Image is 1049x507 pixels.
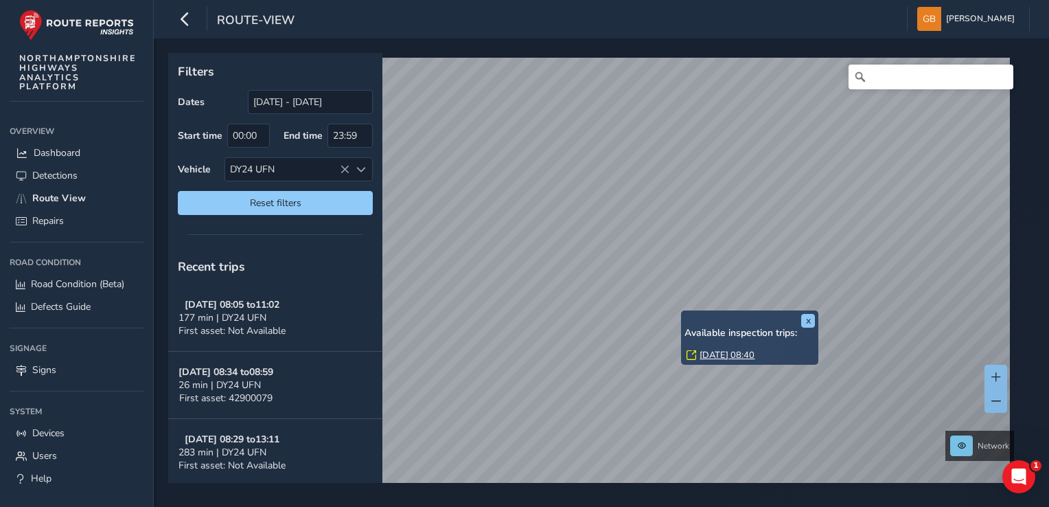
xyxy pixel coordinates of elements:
div: Road Condition [10,252,143,273]
span: Dashboard [34,146,80,159]
iframe: Intercom live chat [1002,460,1035,493]
a: Route View [10,187,143,210]
span: Defects Guide [31,300,91,313]
span: Road Condition (Beta) [31,278,124,291]
span: Signs [32,363,56,376]
label: Dates [178,95,205,109]
strong: [DATE] 08:29 to 13:11 [185,433,279,446]
a: Repairs [10,210,143,232]
span: Repairs [32,214,64,227]
a: Devices [10,422,143,444]
a: Detections [10,164,143,187]
span: First asset: Not Available [178,324,286,337]
span: Recent trips [178,258,245,275]
input: Search [849,65,1013,89]
strong: [DATE] 08:05 to 11:02 [185,298,279,311]
span: Reset filters [188,196,362,210]
h6: Available inspection trips: [684,328,815,339]
span: 177 min | DY24 UFN [178,311,266,324]
span: First asset: 42900079 [179,392,273,405]
a: Road Condition (Beta) [10,273,143,295]
span: Help [31,472,51,485]
span: Detections [32,169,78,182]
div: System [10,401,143,422]
label: End time [284,129,323,142]
div: DY24 UFN [225,158,349,181]
a: [DATE] 08:40 [700,349,754,361]
button: x [801,314,815,328]
a: Help [10,467,143,490]
div: Overview [10,121,143,142]
span: route-view [217,12,295,31]
canvas: Map [173,58,1010,499]
button: [DATE] 08:34 to08:5926 min | DY24 UFNFirst asset: 42900079 [168,352,382,419]
button: [DATE] 08:05 to11:02177 min | DY24 UFNFirst asset: Not Available [168,284,382,352]
a: Users [10,444,143,467]
button: [PERSON_NAME] [917,7,1019,31]
label: Start time [178,129,222,142]
img: rr logo [19,10,134,41]
span: [PERSON_NAME] [946,7,1015,31]
a: Defects Guide [10,295,143,318]
img: diamond-layout [917,7,941,31]
button: Reset filters [178,191,373,215]
p: Filters [178,63,373,80]
span: Users [32,449,57,462]
span: Route View [32,192,86,205]
span: 283 min | DY24 UFN [178,446,266,459]
a: Signs [10,359,143,381]
span: First asset: Not Available [178,459,286,472]
strong: [DATE] 08:34 to 08:59 [178,365,273,379]
div: Signage [10,338,143,359]
span: NORTHAMPTONSHIRE HIGHWAYS ANALYTICS PLATFORM [19,54,137,91]
span: 1 [1030,460,1041,471]
span: Devices [32,427,65,440]
a: Dashboard [10,142,143,164]
button: [DATE] 08:29 to13:11283 min | DY24 UFNFirst asset: Not Available [168,419,382,486]
span: 26 min | DY24 UFN [178,379,261,392]
span: Network [978,440,1009,451]
label: Vehicle [178,163,211,176]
